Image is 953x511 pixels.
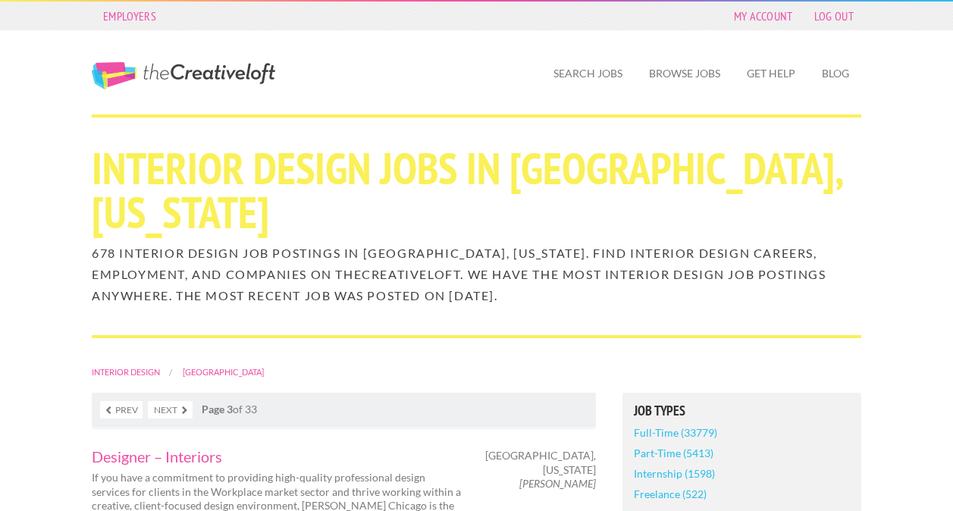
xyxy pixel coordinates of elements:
[100,401,143,419] a: Prev
[96,5,164,27] a: Employers
[92,449,463,464] a: Designer – Interiors
[485,449,596,476] span: [GEOGRAPHIC_DATA], [US_STATE]
[202,403,233,415] strong: Page 3
[541,56,635,91] a: Search Jobs
[634,484,707,504] a: Freelance (522)
[92,62,275,89] a: The Creative Loft
[634,422,717,443] a: Full-Time (33779)
[634,443,713,463] a: Part-Time (5413)
[92,393,596,428] nav: of 33
[807,5,861,27] a: Log Out
[637,56,732,91] a: Browse Jobs
[810,56,861,91] a: Blog
[735,56,807,91] a: Get Help
[92,243,861,306] h2: 678 Interior Design job postings in [GEOGRAPHIC_DATA], [US_STATE]. Find Interior Design careers, ...
[92,367,160,377] a: Interior Design
[519,477,596,490] em: [PERSON_NAME]
[92,146,861,234] h1: Interior Design Jobs in [GEOGRAPHIC_DATA], [US_STATE]
[634,463,715,484] a: Internship (1598)
[183,367,264,377] a: [GEOGRAPHIC_DATA]
[148,401,193,419] a: Next
[726,5,801,27] a: My Account
[634,404,850,418] h5: Job Types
